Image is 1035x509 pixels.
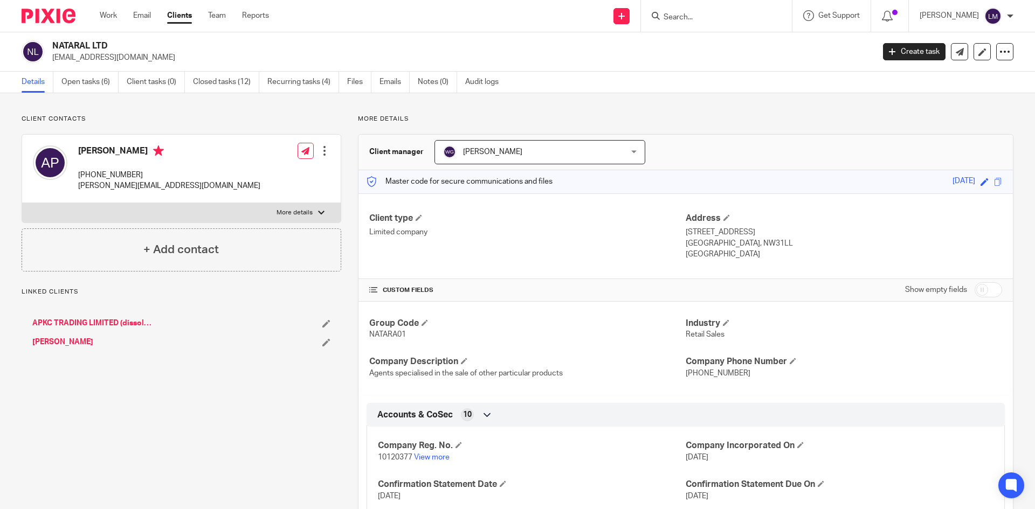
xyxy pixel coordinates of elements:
h4: [PERSON_NAME] [78,145,260,159]
p: [EMAIL_ADDRESS][DOMAIN_NAME] [52,52,867,63]
span: [DATE] [686,454,708,461]
a: View more [414,454,450,461]
h4: Group Code [369,318,686,329]
img: svg%3E [443,145,456,158]
span: Get Support [818,12,860,19]
a: Files [347,72,371,93]
span: [PHONE_NUMBER] [686,369,750,377]
h4: + Add contact [143,241,219,258]
span: 10 [463,409,472,420]
a: Email [133,10,151,21]
span: [DATE] [378,492,401,500]
a: Reports [242,10,269,21]
a: Emails [379,72,410,93]
img: Pixie [22,9,75,23]
a: Team [208,10,226,21]
p: Client contacts [22,115,341,123]
img: svg%3E [984,8,1002,25]
img: svg%3E [22,40,44,63]
h4: CUSTOM FIELDS [369,286,686,295]
a: APKC TRADING LIMITED (dissolved) [32,318,151,329]
span: Agents specialised in the sale of other particular products [369,369,563,377]
a: Open tasks (6) [61,72,119,93]
p: [GEOGRAPHIC_DATA] [686,249,1002,260]
span: [DATE] [686,492,708,500]
h4: Client type [369,213,686,224]
label: Show empty fields [905,284,967,295]
a: Closed tasks (12) [193,72,259,93]
p: [PERSON_NAME] [920,10,979,21]
a: [PERSON_NAME] [32,337,93,347]
a: Recurring tasks (4) [267,72,339,93]
span: Retail Sales [686,331,724,338]
span: NATARA01 [369,331,406,338]
a: Notes (0) [418,72,457,93]
p: Master code for secure communications and files [367,176,553,187]
h4: Company Phone Number [686,356,1002,367]
h4: Confirmation Statement Date [378,479,686,490]
h4: Company Description [369,356,686,367]
a: Create task [883,43,946,60]
a: Audit logs [465,72,507,93]
span: [PERSON_NAME] [463,148,522,156]
p: Limited company [369,227,686,238]
h4: Company Reg. No. [378,440,686,451]
p: [GEOGRAPHIC_DATA], NW31LL [686,238,1002,249]
p: More details [277,208,313,217]
p: Linked clients [22,288,341,296]
div: [DATE] [953,176,975,188]
h3: Client manager [369,147,424,157]
img: svg%3E [33,145,67,180]
p: More details [358,115,1013,123]
input: Search [663,13,760,23]
h2: NATARAL LTD [52,40,704,52]
span: Accounts & CoSec [377,409,453,421]
a: Work [100,10,117,21]
h4: Address [686,213,1002,224]
a: Clients [167,10,192,21]
a: Client tasks (0) [127,72,185,93]
h4: Company Incorporated On [686,440,993,451]
i: Primary [153,145,164,156]
p: [STREET_ADDRESS] [686,227,1002,238]
a: Details [22,72,53,93]
h4: Industry [686,318,1002,329]
span: 10120377 [378,454,412,461]
p: [PERSON_NAME][EMAIL_ADDRESS][DOMAIN_NAME] [78,180,260,191]
h4: Confirmation Statement Due On [686,479,993,490]
p: [PHONE_NUMBER] [78,170,260,180]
